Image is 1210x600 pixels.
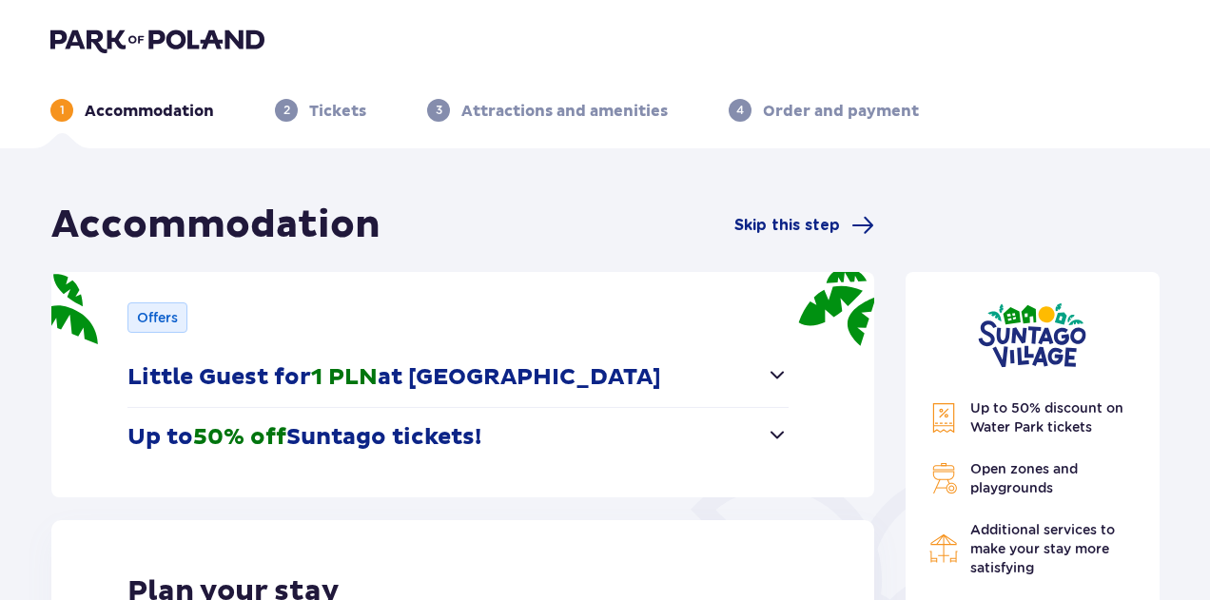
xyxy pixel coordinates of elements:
[970,461,1078,495] span: Open zones and playgrounds
[736,102,744,119] p: 4
[127,408,789,467] button: Up to50% offSuntago tickets!
[193,423,286,452] span: 50% off
[85,101,214,122] p: Accommodation
[970,522,1115,575] span: Additional services to make your stay more satisfying
[763,101,919,122] p: Order and payment
[127,363,661,392] p: Little Guest for at [GEOGRAPHIC_DATA]
[137,308,178,327] p: Offers
[50,99,214,122] div: 1Accommodation
[275,99,366,122] div: 2Tickets
[311,363,378,392] span: 1 PLN
[734,214,874,237] a: Skip this step
[51,202,381,249] h1: Accommodation
[461,101,668,122] p: Attractions and amenities
[283,102,290,119] p: 2
[978,302,1086,368] img: Suntago Village
[928,402,959,434] img: Discount Icon
[734,215,840,236] span: Skip this step
[729,99,919,122] div: 4Order and payment
[60,102,65,119] p: 1
[127,423,481,452] p: Up to Suntago tickets!
[50,27,264,53] img: Park of Poland logo
[427,99,668,122] div: 3Attractions and amenities
[928,533,959,564] img: Restaurant Icon
[309,101,366,122] p: Tickets
[436,102,442,119] p: 3
[127,348,789,407] button: Little Guest for1 PLNat [GEOGRAPHIC_DATA]
[928,463,959,494] img: Grill Icon
[970,400,1123,435] span: Up to 50% discount on Water Park tickets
